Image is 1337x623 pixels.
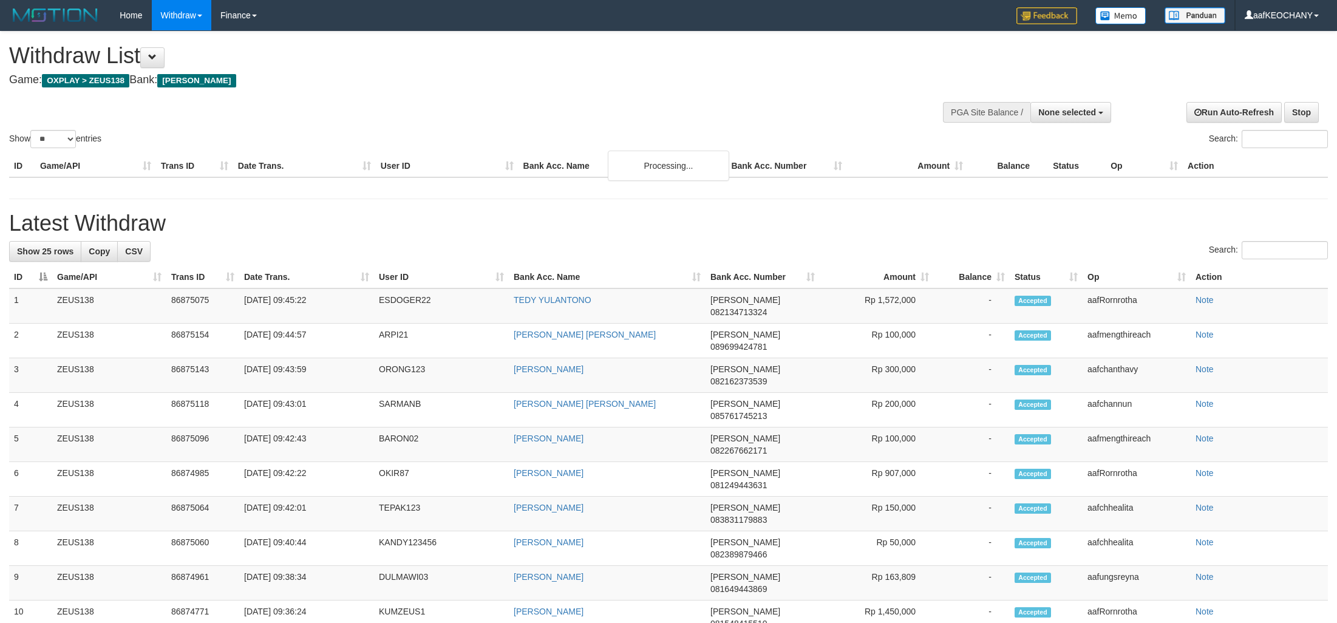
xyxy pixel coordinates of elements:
[1196,434,1214,443] a: Note
[239,427,374,462] td: [DATE] 09:42:43
[710,550,767,559] span: Copy 082389879466 to clipboard
[1030,102,1111,123] button: None selected
[1015,434,1051,444] span: Accepted
[1015,330,1051,341] span: Accepted
[710,295,780,305] span: [PERSON_NAME]
[166,566,239,601] td: 86874961
[239,324,374,358] td: [DATE] 09:44:57
[9,288,52,324] td: 1
[710,307,767,317] span: Copy 082134713324 to clipboard
[239,566,374,601] td: [DATE] 09:38:34
[89,247,110,256] span: Copy
[820,288,934,324] td: Rp 1,572,000
[125,247,143,256] span: CSV
[1015,538,1051,548] span: Accepted
[1284,102,1319,123] a: Stop
[514,607,583,616] a: [PERSON_NAME]
[710,364,780,374] span: [PERSON_NAME]
[820,324,934,358] td: Rp 100,000
[166,531,239,566] td: 86875060
[35,155,156,177] th: Game/API
[239,462,374,497] td: [DATE] 09:42:22
[1165,7,1225,24] img: panduan.png
[1083,531,1191,566] td: aafchhealita
[710,376,767,386] span: Copy 082162373539 to clipboard
[166,324,239,358] td: 86875154
[820,427,934,462] td: Rp 100,000
[9,6,101,24] img: MOTION_logo.png
[710,330,780,339] span: [PERSON_NAME]
[1183,155,1328,177] th: Action
[374,288,509,324] td: ESDOGER22
[157,74,236,87] span: [PERSON_NAME]
[374,497,509,531] td: TEPAK123
[156,155,233,177] th: Trans ID
[934,266,1010,288] th: Balance: activate to sort column ascending
[1095,7,1146,24] img: Button%20Memo.svg
[1191,266,1328,288] th: Action
[9,497,52,531] td: 7
[9,324,52,358] td: 2
[9,266,52,288] th: ID: activate to sort column descending
[1015,400,1051,410] span: Accepted
[514,537,583,547] a: [PERSON_NAME]
[710,607,780,616] span: [PERSON_NAME]
[166,288,239,324] td: 86875075
[166,393,239,427] td: 86875118
[52,393,166,427] td: ZEUS138
[52,358,166,393] td: ZEUS138
[1015,365,1051,375] span: Accepted
[1209,241,1328,259] label: Search:
[9,462,52,497] td: 6
[239,266,374,288] th: Date Trans.: activate to sort column ascending
[374,358,509,393] td: ORONG123
[934,497,1010,531] td: -
[820,462,934,497] td: Rp 907,000
[374,324,509,358] td: ARPI21
[710,399,780,409] span: [PERSON_NAME]
[706,266,820,288] th: Bank Acc. Number: activate to sort column ascending
[934,324,1010,358] td: -
[374,531,509,566] td: KANDY123456
[710,468,780,478] span: [PERSON_NAME]
[9,211,1328,236] h1: Latest Withdraw
[9,358,52,393] td: 3
[374,566,509,601] td: DULMAWI03
[934,531,1010,566] td: -
[1209,130,1328,148] label: Search:
[166,427,239,462] td: 86875096
[710,480,767,490] span: Copy 081249443631 to clipboard
[514,295,591,305] a: TEDY YULANTONO
[166,266,239,288] th: Trans ID: activate to sort column ascending
[1010,266,1083,288] th: Status: activate to sort column ascending
[239,531,374,566] td: [DATE] 09:40:44
[42,74,129,87] span: OXPLAY > ZEUS138
[166,497,239,531] td: 86875064
[847,155,968,177] th: Amount
[1196,537,1214,547] a: Note
[374,393,509,427] td: SARMANB
[1083,497,1191,531] td: aafchhealita
[820,393,934,427] td: Rp 200,000
[9,44,879,68] h1: Withdraw List
[1186,102,1282,123] a: Run Auto-Refresh
[9,74,879,86] h4: Game: Bank:
[9,566,52,601] td: 9
[239,497,374,531] td: [DATE] 09:42:01
[9,427,52,462] td: 5
[52,497,166,531] td: ZEUS138
[710,537,780,547] span: [PERSON_NAME]
[1083,358,1191,393] td: aafchanthavy
[608,151,729,181] div: Processing...
[514,364,583,374] a: [PERSON_NAME]
[710,503,780,512] span: [PERSON_NAME]
[1106,155,1183,177] th: Op
[509,266,706,288] th: Bank Acc. Name: activate to sort column ascending
[81,241,118,262] a: Copy
[9,393,52,427] td: 4
[710,446,767,455] span: Copy 082267662171 to clipboard
[30,130,76,148] select: Showentries
[934,427,1010,462] td: -
[1083,427,1191,462] td: aafmengthireach
[374,427,509,462] td: BARON02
